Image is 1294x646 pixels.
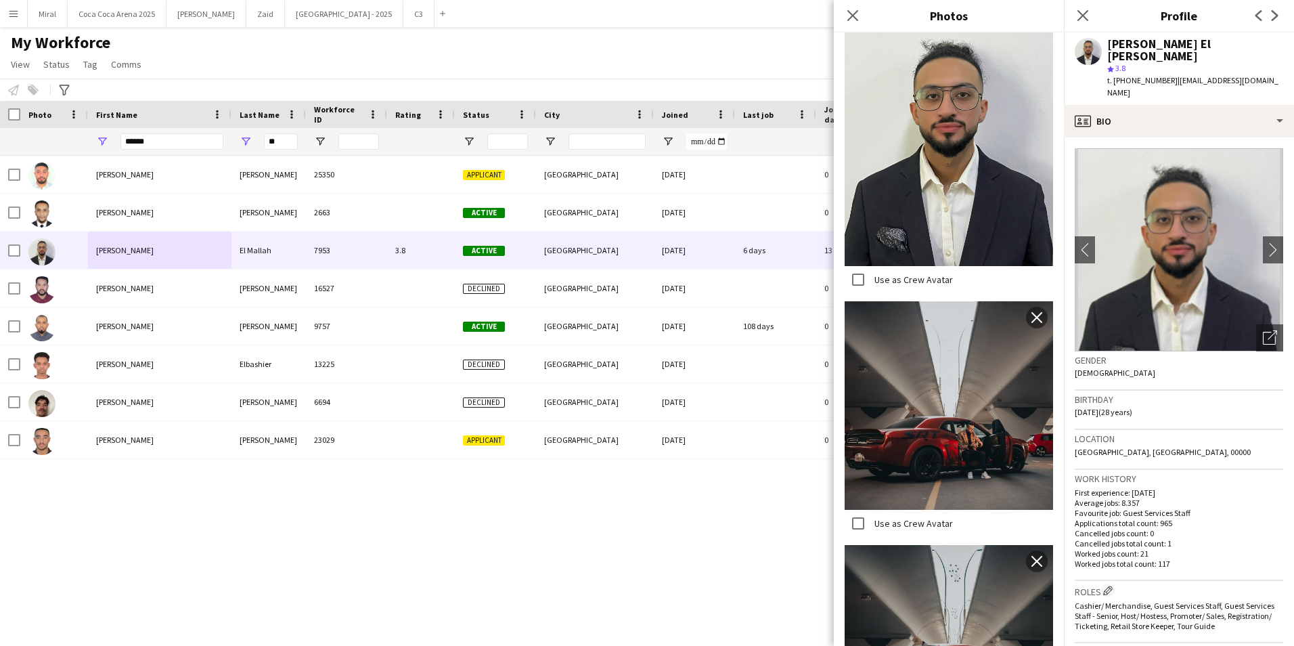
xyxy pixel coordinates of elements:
div: [DATE] [654,421,735,458]
div: El Mallah [231,232,306,269]
div: [DATE] [654,232,735,269]
span: First Name [96,110,137,120]
div: [GEOGRAPHIC_DATA] [536,383,654,421]
span: View [11,58,30,70]
button: Open Filter Menu [463,135,475,148]
button: Zaid [246,1,285,27]
h3: Birthday [1075,393,1283,406]
div: [GEOGRAPHIC_DATA] [536,194,654,231]
div: Bio [1064,105,1294,137]
span: Rating [395,110,421,120]
span: Declined [463,397,505,408]
h3: Photos [834,7,1064,24]
div: 0 [816,307,904,345]
h3: Work history [1075,473,1283,485]
img: Khalid Abdelrahman [28,200,55,228]
div: 0 [816,194,904,231]
p: Worked jobs count: 21 [1075,548,1283,559]
span: 3.8 [1115,63,1125,73]
span: Declined [463,360,505,370]
input: Last Name Filter Input [264,133,298,150]
div: [PERSON_NAME] El [PERSON_NAME] [1107,38,1283,62]
div: [PERSON_NAME] [231,421,306,458]
p: Average jobs: 8.357 [1075,498,1283,508]
a: View [5,56,35,73]
label: Use as Crew Avatar [872,274,953,286]
div: 0 [816,345,904,383]
img: Crew photo 862507 [845,301,1053,510]
span: [DEMOGRAPHIC_DATA] [1075,368,1155,378]
p: Cancelled jobs total count: 1 [1075,538,1283,548]
a: Comms [106,56,147,73]
div: [GEOGRAPHIC_DATA] [536,270,654,307]
div: 6694 [306,383,387,421]
div: 3.8 [387,232,455,269]
img: Khalid Elhajj [28,390,55,417]
img: Crew avatar or photo [1075,148,1283,351]
div: [PERSON_NAME] [88,270,231,307]
div: [PERSON_NAME] [231,270,306,307]
div: 108 days [735,307,816,345]
div: [PERSON_NAME] [231,307,306,345]
span: Active [463,246,505,256]
div: [PERSON_NAME] [231,156,306,193]
input: Joined Filter Input [686,133,727,150]
div: [DATE] [654,194,735,231]
div: Open photos pop-in [1256,324,1283,351]
div: 13225 [306,345,387,383]
p: Worked jobs total count: 117 [1075,559,1283,569]
div: [DATE] [654,270,735,307]
a: Status [38,56,75,73]
button: Open Filter Menu [240,135,252,148]
span: Applicant [463,170,505,180]
div: [PERSON_NAME] [88,194,231,231]
p: Favourite job: Guest Services Staff [1075,508,1283,518]
span: Declined [463,284,505,294]
div: Elbashier [231,345,306,383]
div: 6 days [735,232,816,269]
span: [DATE] (28 years) [1075,407,1132,417]
label: Use as Crew Avatar [872,517,953,530]
button: Open Filter Menu [96,135,108,148]
div: [PERSON_NAME] [88,345,231,383]
app-action-btn: Advanced filters [56,82,72,98]
span: My Workforce [11,33,110,53]
input: City Filter Input [568,133,646,150]
span: Status [463,110,489,120]
h3: Gender [1075,354,1283,366]
div: [PERSON_NAME] [231,383,306,421]
img: khalid elawad [28,314,55,341]
span: | [EMAIL_ADDRESS][DOMAIN_NAME] [1107,75,1278,98]
p: Cancelled jobs count: 0 [1075,528,1283,538]
span: Applicant [463,435,505,446]
div: 0 [816,270,904,307]
span: Status [43,58,70,70]
img: Khalid Elbashier [28,352,55,379]
div: 0 [816,383,904,421]
img: Khalid Elsharief [28,428,55,455]
input: Status Filter Input [487,133,528,150]
p: Applications total count: 965 [1075,518,1283,528]
div: [GEOGRAPHIC_DATA] [536,421,654,458]
div: [DATE] [654,307,735,345]
div: [PERSON_NAME] [88,307,231,345]
div: 16527 [306,270,387,307]
button: C3 [403,1,434,27]
span: Workforce ID [314,104,363,125]
div: [PERSON_NAME] [88,421,231,458]
span: [GEOGRAPHIC_DATA], [GEOGRAPHIC_DATA], 00000 [1075,447,1251,457]
img: Khalid Abdelkawi [28,163,55,190]
div: 2663 [306,194,387,231]
span: Active [463,322,505,332]
span: Active [463,208,505,218]
div: 13 [816,232,904,269]
div: [DATE] [654,383,735,421]
span: City [544,110,560,120]
button: Coca Coca Arena 2025 [68,1,166,27]
input: First Name Filter Input [120,133,223,150]
div: 23029 [306,421,387,458]
span: Jobs (last 90 days) [824,104,880,125]
div: [PERSON_NAME] [88,383,231,421]
p: First experience: [DATE] [1075,488,1283,498]
span: Last Name [240,110,280,120]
